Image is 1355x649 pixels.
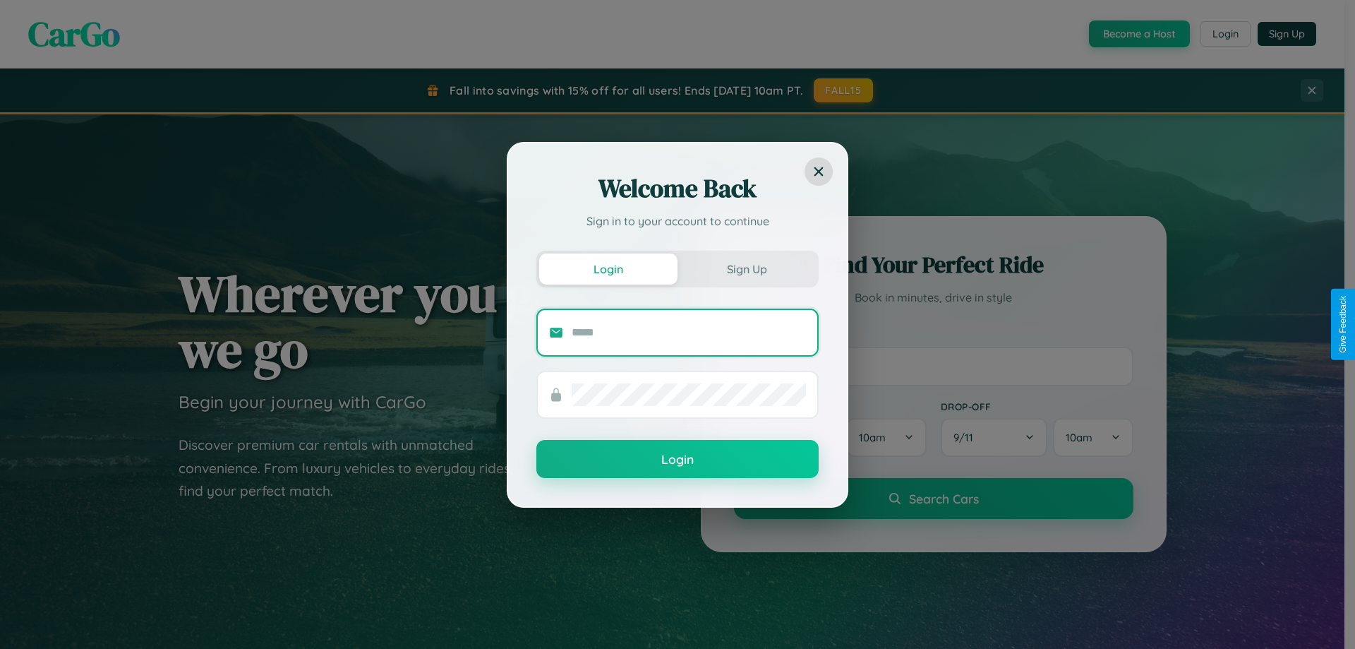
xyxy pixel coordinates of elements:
[1338,296,1348,353] div: Give Feedback
[677,254,816,285] button: Sign Up
[536,440,819,478] button: Login
[536,172,819,206] h2: Welcome Back
[539,254,677,285] button: Login
[536,213,819,230] p: Sign in to your account to continue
